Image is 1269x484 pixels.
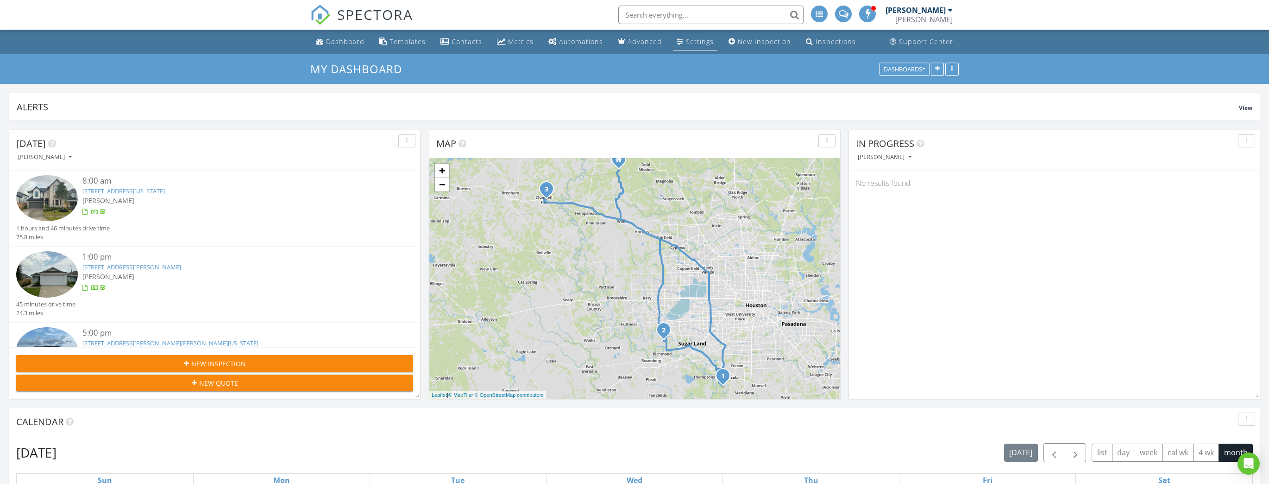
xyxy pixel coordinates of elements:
[82,339,258,347] a: [STREET_ADDRESS][PERSON_NAME][PERSON_NAME][US_STATE]
[738,37,791,46] div: New Inspection
[16,355,413,372] button: New Inspection
[725,33,795,51] a: New Inspection
[1239,104,1252,112] span: View
[82,196,134,205] span: [PERSON_NAME]
[856,137,914,150] span: In Progress
[723,376,729,381] div: 10923 Middle Rdg Dr, Missouri City, TX 77459
[452,37,482,46] div: Contacts
[1162,444,1194,462] button: cal wk
[17,101,1239,113] div: Alerts
[547,189,552,194] div: 10205 Sunny Hills Drive, Chappell Hill, Texas 77426
[880,63,930,76] button: Dashboards
[432,392,447,398] a: Leaflet
[545,186,548,193] i: 3
[559,37,603,46] div: Automations
[312,33,368,51] a: Dashboard
[16,300,75,309] div: 45 minutes drive time
[816,37,856,46] div: Inspections
[849,171,1260,196] div: No results found
[82,327,380,339] div: 5:00 pm
[619,159,624,165] div: 17244 Deer run, Navasota TX 77868
[1193,444,1219,462] button: 4 wk
[437,33,486,51] a: Contacts
[310,13,413,32] a: SPECTORA
[886,6,946,15] div: [PERSON_NAME]
[435,164,449,178] a: Zoom in
[448,392,473,398] a: © MapTiler
[82,187,165,195] a: [STREET_ADDRESS][US_STATE]
[899,37,953,46] div: Support Center
[1092,444,1112,462] button: list
[82,175,380,187] div: 8:00 am
[376,33,429,51] a: Templates
[664,330,669,335] div: 5127 Esperanza Terrace, Richmond, TX 77469
[82,272,134,281] span: [PERSON_NAME]
[16,233,110,242] div: 75.8 miles
[16,327,78,373] img: 9372153%2Fcover_photos%2FCvcNkK1b7sF31hplOZMg%2Fsmall.jpg
[475,392,544,398] a: © OpenStreetMap contributors
[16,309,75,318] div: 24.3 miles
[662,327,666,334] i: 2
[310,61,410,76] a: My Dashboard
[1219,444,1253,462] button: month
[618,6,804,24] input: Search everything...
[389,37,426,46] div: Templates
[884,66,925,72] div: Dashboards
[82,263,181,271] a: [STREET_ADDRESS][PERSON_NAME]
[628,37,662,46] div: Advanced
[1135,444,1163,462] button: week
[16,137,46,150] span: [DATE]
[16,251,413,318] a: 1:00 pm [STREET_ADDRESS][PERSON_NAME] [PERSON_NAME] 45 minutes drive time 24.3 miles
[429,391,546,399] div: |
[199,378,238,388] span: New Quote
[310,5,331,25] img: The Best Home Inspection Software - Spectora
[858,154,911,160] div: [PERSON_NAME]
[16,175,413,242] a: 8:00 am [STREET_ADDRESS][US_STATE] [PERSON_NAME] 1 hours and 46 minutes drive time 75.8 miles
[16,443,57,462] h2: [DATE]
[1112,444,1135,462] button: day
[508,37,534,46] div: Metrics
[82,251,380,263] div: 1:00 pm
[16,375,413,391] button: New Quote
[614,33,666,51] a: Advanced
[1238,452,1260,475] div: Open Intercom Messenger
[802,33,860,51] a: Inspections
[1004,444,1038,462] button: [DATE]
[856,151,913,164] button: [PERSON_NAME]
[16,251,78,298] img: 9352731%2Fcover_photos%2FCnZJhFZ51qP7tWCJoDFe%2Fsmall.jpg
[673,33,717,51] a: Settings
[686,37,714,46] div: Settings
[435,178,449,191] a: Zoom out
[191,359,246,369] span: New Inspection
[337,5,413,24] span: SPECTORA
[16,151,74,164] button: [PERSON_NAME]
[326,37,364,46] div: Dashboard
[18,154,72,160] div: [PERSON_NAME]
[16,224,110,233] div: 1 hours and 46 minutes drive time
[16,415,63,428] span: Calendar
[436,137,456,150] span: Map
[493,33,537,51] a: Metrics
[1043,443,1065,462] button: Previous month
[545,33,607,51] a: Automations (Advanced)
[721,373,725,380] i: 1
[16,327,413,394] a: 5:00 pm [STREET_ADDRESS][PERSON_NAME][PERSON_NAME][US_STATE] [PERSON_NAME] 1 hours and 20 minutes...
[1065,443,1087,462] button: Next month
[886,33,957,51] a: Support Center
[16,175,78,221] img: 9352725%2Fcover_photos%2F5JAKeP0axMqX7pxivK7O%2Fsmall.jpg
[895,15,953,24] div: Billy Cook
